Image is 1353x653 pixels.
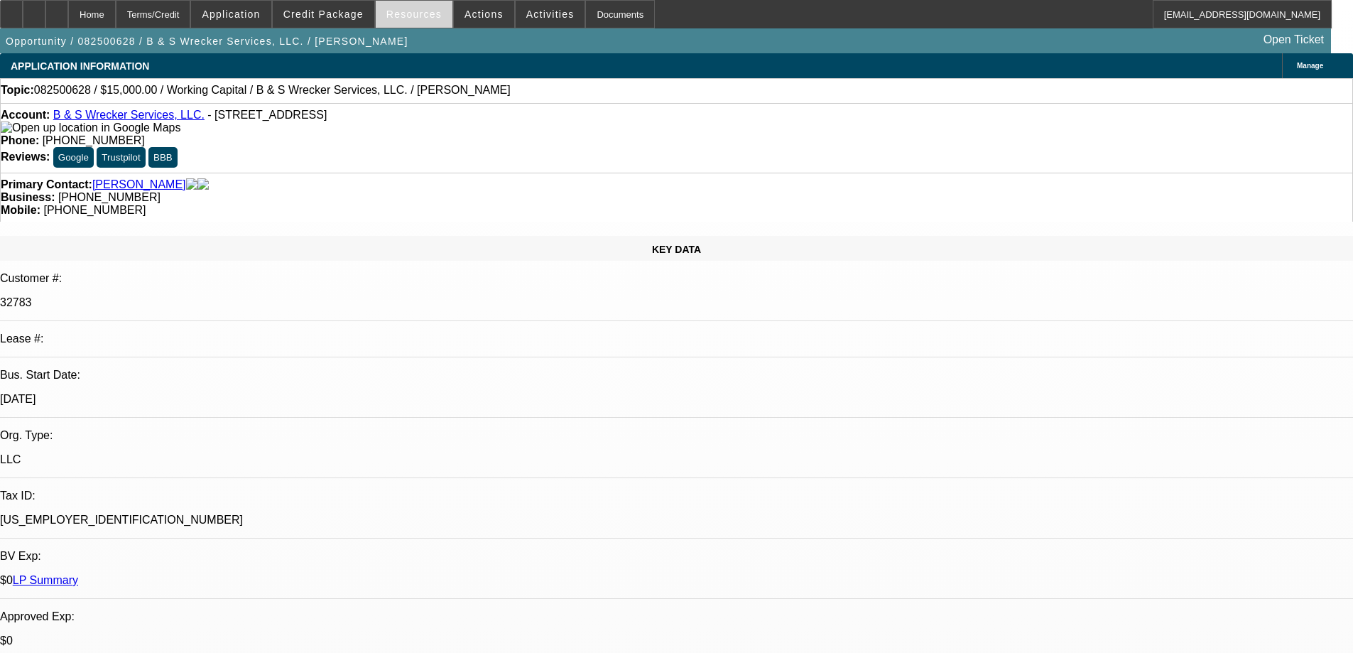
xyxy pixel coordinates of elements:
button: Credit Package [273,1,374,28]
a: LP Summary [13,574,78,586]
span: 082500628 / $15,000.00 / Working Capital / B & S Wrecker Services, LLC. / [PERSON_NAME] [34,84,511,97]
strong: Phone: [1,134,39,146]
span: [PHONE_NUMBER] [43,204,146,216]
span: APPLICATION INFORMATION [11,60,149,72]
strong: Mobile: [1,204,40,216]
span: Actions [464,9,504,20]
button: BBB [148,147,178,168]
span: Resources [386,9,442,20]
span: [PHONE_NUMBER] [43,134,145,146]
img: Open up location in Google Maps [1,122,180,134]
strong: Reviews: [1,151,50,163]
img: facebook-icon.png [186,178,197,191]
a: B & S Wrecker Services, LLC. [53,109,205,121]
span: Opportunity / 082500628 / B & S Wrecker Services, LLC. / [PERSON_NAME] [6,36,408,47]
a: Open Ticket [1258,28,1330,52]
strong: Account: [1,109,50,121]
button: Resources [376,1,452,28]
button: Google [53,147,94,168]
span: Manage [1297,62,1323,70]
button: Actions [454,1,514,28]
img: linkedin-icon.png [197,178,209,191]
span: [PHONE_NUMBER] [58,191,161,203]
span: Credit Package [283,9,364,20]
button: Application [191,1,271,28]
button: Activities [516,1,585,28]
strong: Topic: [1,84,34,97]
span: KEY DATA [652,244,701,255]
button: Trustpilot [97,147,145,168]
span: - [STREET_ADDRESS] [207,109,327,121]
span: Activities [526,9,575,20]
a: View Google Maps [1,122,180,134]
span: Application [202,9,260,20]
a: [PERSON_NAME] [92,178,186,191]
strong: Primary Contact: [1,178,92,191]
strong: Business: [1,191,55,203]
